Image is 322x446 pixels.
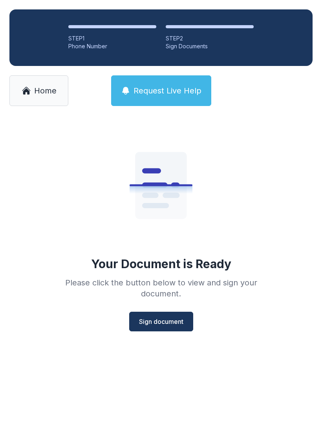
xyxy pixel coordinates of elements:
[134,85,201,96] span: Request Live Help
[68,42,156,50] div: Phone Number
[68,35,156,42] div: STEP 1
[139,317,183,326] span: Sign document
[34,85,57,96] span: Home
[166,42,254,50] div: Sign Documents
[166,35,254,42] div: STEP 2
[91,257,231,271] div: Your Document is Ready
[48,277,274,299] div: Please click the button below to view and sign your document.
